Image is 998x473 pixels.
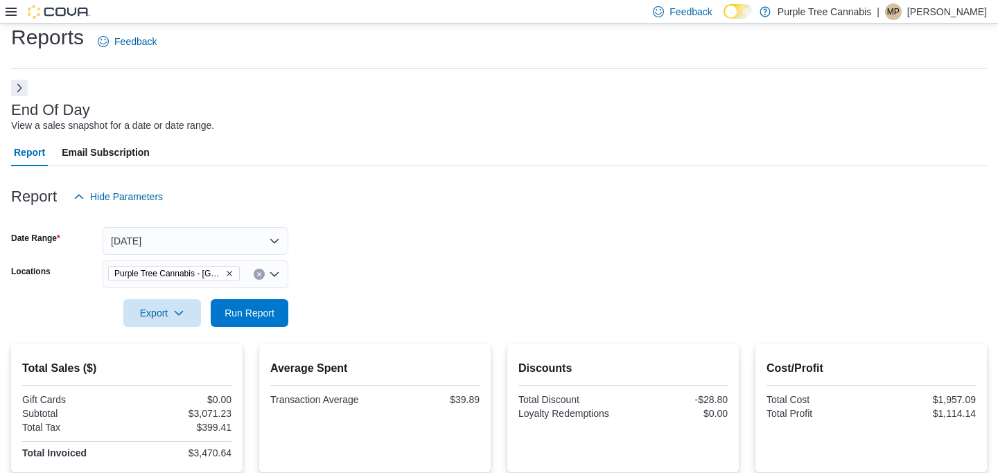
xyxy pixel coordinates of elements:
[22,408,124,419] div: Subtotal
[130,447,231,458] div: $3,470.64
[877,3,879,20] p: |
[270,360,480,377] h2: Average Spent
[11,233,60,244] label: Date Range
[130,408,231,419] div: $3,071.23
[254,269,265,280] button: Clear input
[68,183,168,211] button: Hide Parameters
[92,28,162,55] a: Feedback
[907,3,987,20] p: [PERSON_NAME]
[11,80,28,96] button: Next
[14,139,45,166] span: Report
[22,394,124,405] div: Gift Cards
[130,422,231,433] div: $399.41
[62,139,150,166] span: Email Subscription
[767,408,868,419] div: Total Profit
[11,102,90,118] h3: End Of Day
[22,360,231,377] h2: Total Sales ($)
[378,394,480,405] div: $39.89
[626,408,728,419] div: $0.00
[225,269,234,278] button: Remove Purple Tree Cannabis - Toronto from selection in this group
[123,299,201,327] button: Export
[626,394,728,405] div: -$28.80
[103,227,288,255] button: [DATE]
[11,24,84,51] h1: Reports
[114,267,222,280] span: Purple Tree Cannabis - [GEOGRAPHIC_DATA]
[225,306,274,320] span: Run Report
[778,3,871,20] p: Purple Tree Cannabis
[518,360,728,377] h2: Discounts
[767,394,868,405] div: Total Cost
[767,360,976,377] h2: Cost/Profit
[887,3,900,20] span: MP
[90,190,163,204] span: Hide Parameters
[132,299,193,327] span: Export
[669,5,712,19] span: Feedback
[269,269,280,280] button: Open list of options
[22,447,87,458] strong: Total Invoiced
[211,299,288,327] button: Run Report
[518,394,620,405] div: Total Discount
[108,266,240,281] span: Purple Tree Cannabis - Toronto
[130,394,231,405] div: $0.00
[270,394,372,405] div: Transaction Average
[114,35,157,48] span: Feedback
[874,394,976,405] div: $1,957.09
[11,266,51,277] label: Locations
[885,3,902,20] div: Matt Piotrowicz
[22,422,124,433] div: Total Tax
[28,5,90,19] img: Cova
[11,188,57,205] h3: Report
[724,4,753,19] input: Dark Mode
[518,408,620,419] div: Loyalty Redemptions
[11,118,214,133] div: View a sales snapshot for a date or date range.
[874,408,976,419] div: $1,114.14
